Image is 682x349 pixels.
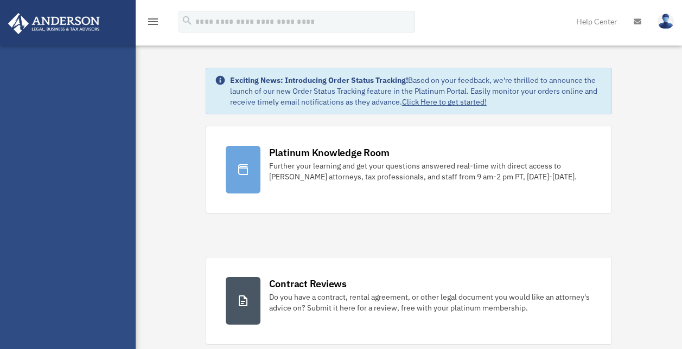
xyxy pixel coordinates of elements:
[181,15,193,27] i: search
[402,97,487,107] a: Click Here to get started!
[230,75,603,107] div: Based on your feedback, we're thrilled to announce the launch of our new Order Status Tracking fe...
[230,75,408,85] strong: Exciting News: Introducing Order Status Tracking!
[206,126,613,214] a: Platinum Knowledge Room Further your learning and get your questions answered real-time with dire...
[269,146,390,159] div: Platinum Knowledge Room
[269,160,592,182] div: Further your learning and get your questions answered real-time with direct access to [PERSON_NAM...
[269,277,347,290] div: Contract Reviews
[146,15,160,28] i: menu
[269,292,592,313] div: Do you have a contract, rental agreement, or other legal document you would like an attorney's ad...
[146,19,160,28] a: menu
[658,14,674,29] img: User Pic
[5,13,103,34] img: Anderson Advisors Platinum Portal
[206,257,613,345] a: Contract Reviews Do you have a contract, rental agreement, or other legal document you would like...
